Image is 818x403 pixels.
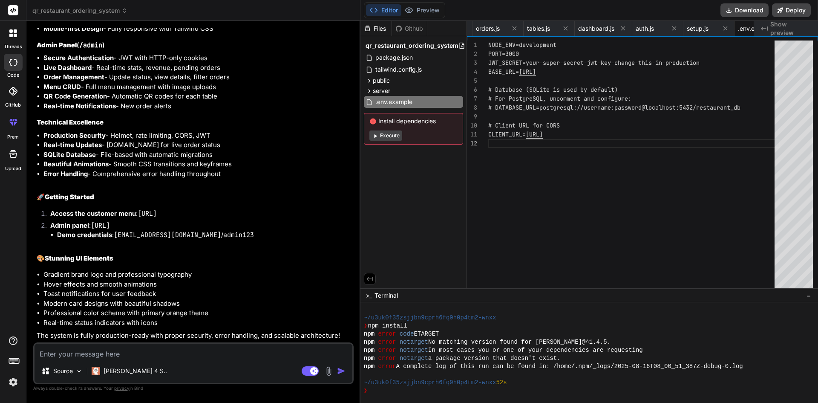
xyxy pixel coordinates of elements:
[659,104,740,111] span: lhost:5432/restaurant_db
[43,150,352,160] li: - File-based with automatic migrations
[366,291,372,300] span: >_
[392,24,427,33] div: Github
[37,41,77,49] strong: Admin Panel
[5,165,21,172] label: Upload
[720,3,769,17] button: Download
[428,338,611,346] span: No matching version found for [PERSON_NAME]@^1.4.5.
[488,59,659,67] span: JWT_SECRET=your-super-secret-jwt-key-change-this-i
[43,318,352,328] li: Real-time status indicators with icons
[527,24,550,33] span: tables.js
[364,362,374,371] span: npm
[476,24,500,33] span: orders.js
[43,160,109,168] strong: Beautiful Animations
[488,50,519,58] span: PORT=3000
[43,151,96,159] strong: SQLite Database
[7,72,19,79] label: code
[53,367,73,375] p: Source
[364,314,496,322] span: ~/u3uk0f35zsjjbn9cprh6fq9h0p4tm2-wnxx
[43,53,352,63] li: - JWT with HTTP-only cookies
[43,92,352,101] li: - Automatic QR codes for each table
[378,354,396,362] span: error
[467,94,477,103] div: 7
[488,104,659,111] span: # DATABASE_URL=postgresql://username:password@loca
[364,387,368,395] span: ❯
[43,289,352,299] li: Toast notifications for user feedback
[400,346,428,354] span: notarget
[519,68,536,75] span: [URL]
[364,330,374,338] span: npm
[659,59,700,67] span: n-production
[374,64,423,75] span: tailwind.config.js
[138,209,157,218] code: [URL]
[366,4,401,16] button: Editor
[324,366,334,376] img: attachment
[467,130,477,139] div: 11
[43,73,104,81] strong: Order Management
[374,52,414,63] span: package.json
[467,49,477,58] div: 2
[488,122,560,129] span: # Client URL for CORS
[43,308,352,318] li: Professional color scheme with primary orange theme
[806,291,811,300] span: −
[43,169,352,179] li: - Comprehensive error handling throughout
[805,289,813,302] button: −
[378,362,396,371] span: error
[364,379,496,387] span: ~/u3uk0f35zsjjbn9cprh6fq9h0p4tm2-wnxx
[400,330,414,338] span: code
[43,221,352,240] li: :
[467,112,477,121] div: 9
[43,54,114,62] strong: Secure Authentication
[401,4,443,16] button: Preview
[37,254,352,264] h2: 🎨
[114,231,221,239] code: [EMAIL_ADDRESS][DOMAIN_NAME]
[526,130,543,138] span: [URL]
[43,101,352,111] li: - New order alerts
[488,95,631,102] span: # For PostgreSQL, uncomment and configure:
[378,330,396,338] span: error
[45,193,94,201] strong: Getting Started
[50,209,136,217] strong: Access the customer menu
[75,368,83,375] img: Pick Models
[428,346,643,354] span: In most cases you or one of your dependencies are requesting
[57,231,112,239] strong: Demo credentials
[43,131,106,139] strong: Production Security
[578,24,614,33] span: dashboard.js
[43,280,352,290] li: Hover effects and smooth animations
[43,102,116,110] strong: Real-time Notifications
[364,346,374,354] span: npm
[366,41,458,50] span: qr_restaurant_ordering_system
[467,121,477,130] div: 10
[369,117,458,125] span: Install dependencies
[378,338,396,346] span: error
[467,41,477,49] div: 1
[32,6,127,15] span: qr_restaurant_ordering_system
[43,141,102,149] strong: Real-time Updates
[43,270,352,280] li: Gradient brand logo and professional typography
[4,43,22,50] label: threads
[488,130,526,138] span: CLIENT_URL=
[43,159,352,169] li: - Smooth CSS transitions and keyframes
[43,83,81,91] strong: Menu CRUD
[488,86,618,93] span: # Database (SQLite is used by default)
[374,291,398,300] span: Terminal
[45,254,113,262] strong: Stunning UI Elements
[43,63,352,73] li: - Real-time stats, revenue, pending orders
[467,58,477,67] div: 3
[43,140,352,150] li: - [DOMAIN_NAME] for live order status
[33,384,354,392] p: Always double-check its answers. Your in Bind
[37,41,352,50] h3: ( )
[43,72,352,82] li: - Update status, view details, filter orders
[91,221,110,230] code: [URL]
[43,131,352,141] li: - Helmet, rate limiting, CORS, JWT
[37,192,352,202] h2: 🚀
[467,85,477,94] div: 6
[57,230,352,240] li: : /
[43,92,107,100] strong: QR Code Generation
[79,41,102,49] code: /admin
[772,3,811,17] button: Deploy
[43,24,352,34] li: - Fully responsive with Tailwind CSS
[687,24,709,33] span: setup.js
[400,338,428,346] span: notarget
[104,367,167,375] p: [PERSON_NAME] 4 S..
[6,375,20,389] img: settings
